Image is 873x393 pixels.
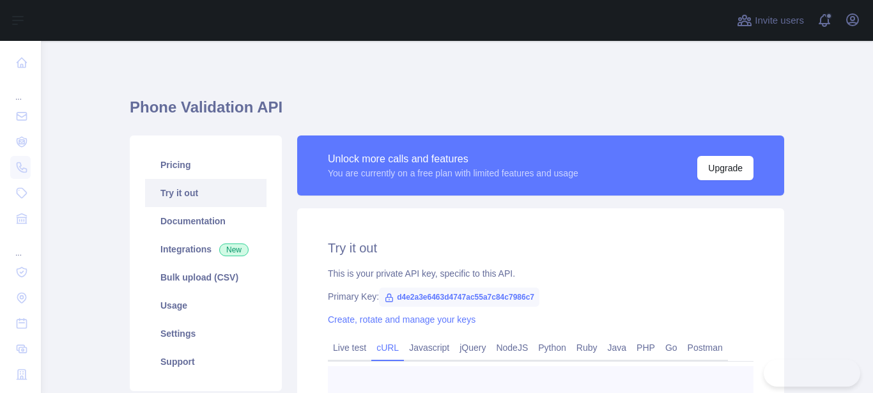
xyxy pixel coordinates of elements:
div: ... [10,77,31,102]
a: Bulk upload (CSV) [145,263,267,291]
iframe: Toggle Customer Support [764,360,860,387]
div: You are currently on a free plan with limited features and usage [328,167,578,180]
a: Try it out [145,179,267,207]
a: Ruby [571,337,603,358]
div: Unlock more calls and features [328,151,578,167]
a: Documentation [145,207,267,235]
h2: Try it out [328,239,753,257]
a: Support [145,348,267,376]
h1: Phone Validation API [130,97,784,128]
a: Live test [328,337,371,358]
a: cURL [371,337,404,358]
a: NodeJS [491,337,533,358]
a: Usage [145,291,267,320]
a: Javascript [404,337,454,358]
a: Create, rotate and manage your keys [328,314,475,325]
a: Postman [683,337,728,358]
a: Settings [145,320,267,348]
div: This is your private API key, specific to this API. [328,267,753,280]
div: ... [10,233,31,258]
a: PHP [631,337,660,358]
span: New [219,243,249,256]
a: Go [660,337,683,358]
a: Python [533,337,571,358]
a: Pricing [145,151,267,179]
button: Upgrade [697,156,753,180]
a: Java [603,337,632,358]
button: Invite users [734,10,807,31]
div: Primary Key: [328,290,753,303]
span: d4e2a3e6463d4747ac55a7c84c7986c7 [379,288,539,307]
a: Integrations New [145,235,267,263]
span: Invite users [755,13,804,28]
a: jQuery [454,337,491,358]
